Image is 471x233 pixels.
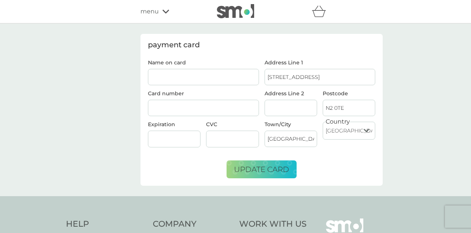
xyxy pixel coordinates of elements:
h4: Company [153,218,232,230]
h4: Help [66,218,145,230]
button: update card [227,160,297,178]
div: basket [312,4,331,19]
label: Country [326,117,350,127]
iframe: Secure card number input frame [151,105,256,111]
label: Address Line 1 [265,60,376,65]
label: Town/City [265,122,317,127]
label: Expiration [148,121,175,128]
label: Postcode [323,91,375,96]
span: update card [234,165,289,174]
iframe: Secure expiration date input frame [151,136,197,142]
div: payment card [148,41,375,49]
label: CVC [206,121,217,128]
label: Address Line 2 [265,91,317,96]
label: Card number [148,90,184,97]
h4: Work With Us [239,218,307,230]
span: menu [140,7,159,16]
label: Name on card [148,60,259,65]
iframe: Secure CVC input frame [209,136,256,142]
img: smol [217,4,254,18]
